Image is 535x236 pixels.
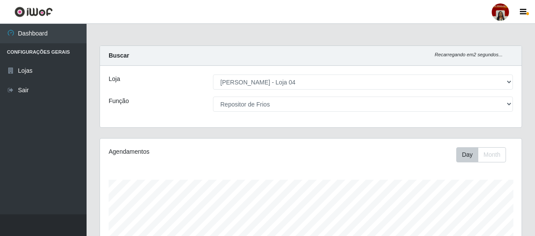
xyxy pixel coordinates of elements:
label: Loja [109,74,120,84]
button: Day [456,147,478,162]
button: Month [478,147,506,162]
div: Toolbar with button groups [456,147,513,162]
div: Agendamentos [109,147,270,156]
label: Função [109,97,129,106]
i: Recarregando em 2 segundos... [435,52,503,57]
div: First group [456,147,506,162]
strong: Buscar [109,52,129,59]
img: CoreUI Logo [14,6,53,17]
